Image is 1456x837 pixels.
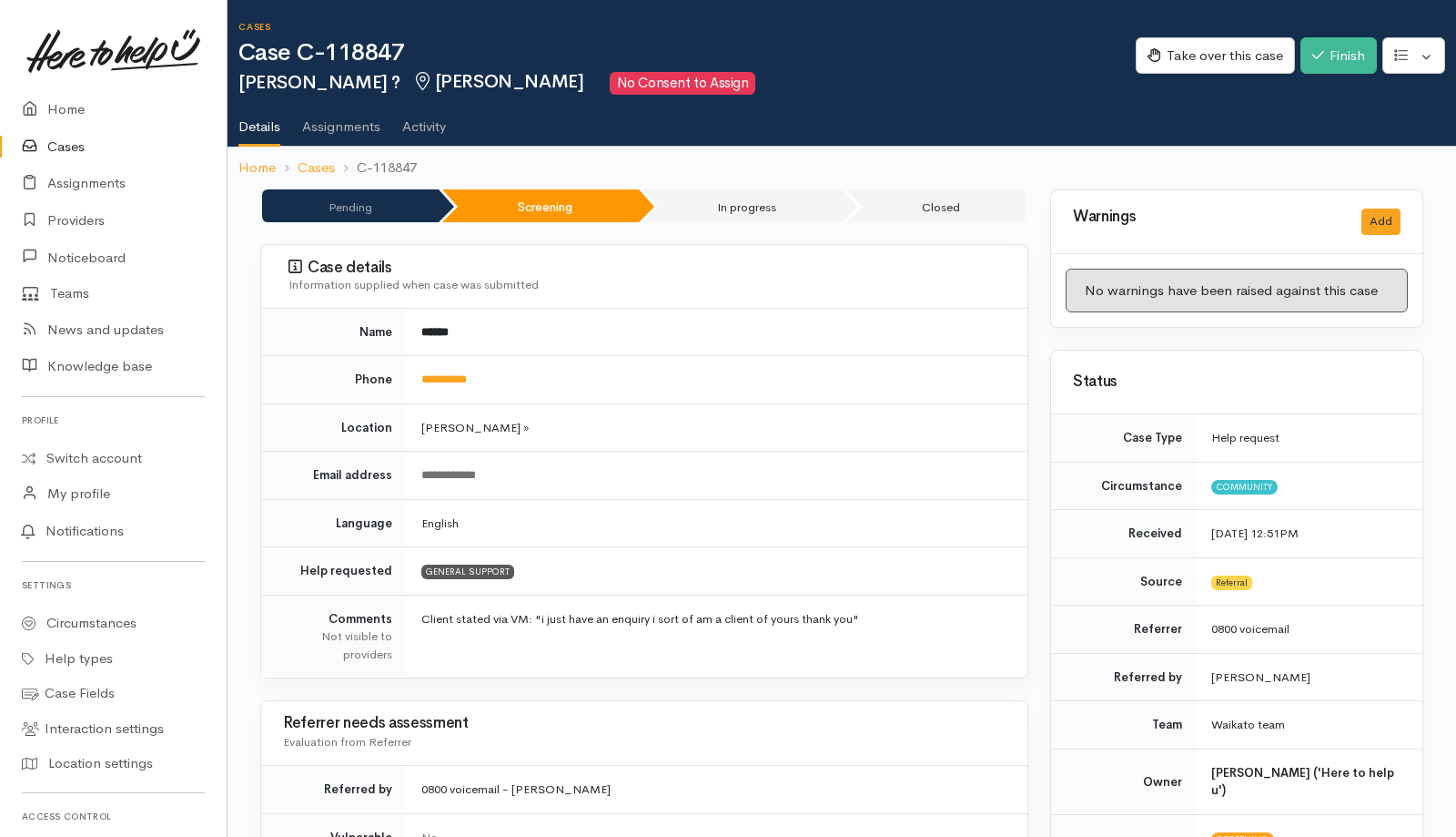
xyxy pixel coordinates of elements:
[1051,510,1197,558] td: Received
[1051,606,1197,654] td: Referrer
[610,72,755,95] span: No Consent to Assign
[407,766,1027,814] td: 0800 voicemail - [PERSON_NAME]
[261,766,407,814] td: Referred by
[288,259,1006,277] h3: Case details
[261,452,407,500] td: Email address
[642,189,844,222] li: In progress
[1051,557,1197,606] td: Source
[238,40,1136,66] h1: Case C-118847
[1051,462,1197,510] td: Circumstance
[421,565,514,579] span: GENERAL SUPPORT
[1197,653,1422,701] td: [PERSON_NAME]
[262,189,439,222] li: Pending
[1051,749,1197,814] td: Owner
[298,158,335,179] a: Cases
[261,356,407,404] td: Phone
[1211,480,1278,495] span: Community
[22,804,205,829] h6: Access control
[421,420,529,435] span: [PERSON_NAME] »
[402,95,446,146] a: Activity
[1073,209,1340,226] h3: Warnings
[1066,269,1408,313] div: No warnings have been raised against this case
[238,22,1136,32] h6: Cases
[1051,701,1197,750] td: Team
[1051,653,1197,701] td: Referred by
[1051,414,1197,462] td: Case Type
[288,276,1006,294] div: Information supplied when case was submitted
[1211,576,1252,590] span: Referral
[261,499,407,547] td: Language
[335,158,417,179] li: C-118847
[283,715,1006,732] h3: Referrer needs assessment
[442,189,639,222] li: Screening
[302,95,380,146] a: Assignments
[238,158,276,179] a: Home
[227,147,1456,189] nav: breadcrumb
[238,95,280,148] a: Details
[1211,765,1394,799] b: [PERSON_NAME] ('Here to help u')
[1211,717,1285,732] span: Waikato team
[407,499,1027,547] td: English
[1300,37,1377,75] button: Finish
[1197,606,1422,654] td: 0800 voicemail
[238,72,1136,95] h2: [PERSON_NAME] ?
[846,189,1026,222] li: Closed
[1361,209,1400,235] button: Add
[1211,526,1299,541] time: [DATE] 12:51PM
[1136,37,1295,75] button: Take over this case
[261,309,407,356] td: Name
[1073,373,1400,391] h3: Status
[22,573,205,597] h6: Settings
[1197,414,1422,462] td: Help request
[261,547,407,596] td: Help requested
[407,595,1027,678] td: Client stated via VM: "i just have an enquiry i sort of am a client of yours thank you"
[411,70,583,93] span: [PERSON_NAME]
[22,408,205,433] h6: Profile
[283,734,411,750] span: Evaluation from Referrer
[283,628,392,663] div: Not visible to providers
[261,595,407,678] td: Comments
[261,403,407,452] td: Location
